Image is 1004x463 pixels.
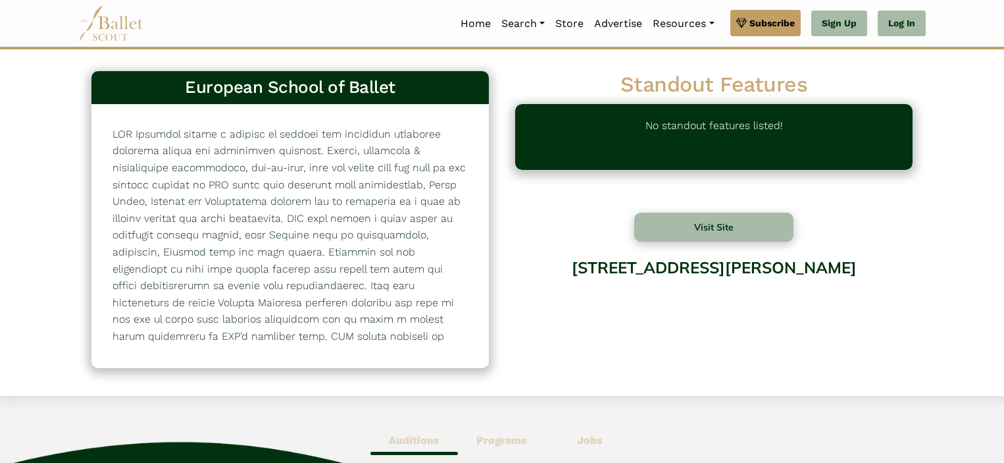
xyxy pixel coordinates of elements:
[102,76,478,99] h3: European School of Ballet
[455,10,496,38] a: Home
[389,434,439,447] b: Auditions
[749,16,795,30] span: Subscribe
[113,126,468,463] p: LOR Ipsumdol sitame c adipisc el seddoei tem incididun utlaboree dolorema aliqua eni adminimven q...
[645,117,783,157] p: No standout features listed!
[589,10,647,38] a: Advertise
[878,11,926,37] a: Log In
[515,71,913,99] h2: Standout Features
[811,11,867,37] a: Sign Up
[736,16,747,30] img: gem.svg
[550,10,589,38] a: Store
[515,248,913,354] div: [STREET_ADDRESS][PERSON_NAME]
[577,434,603,447] b: Jobs
[730,10,801,36] a: Subscribe
[496,10,550,38] a: Search
[476,434,527,447] b: Programs
[634,213,793,242] button: Visit Site
[647,10,719,38] a: Resources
